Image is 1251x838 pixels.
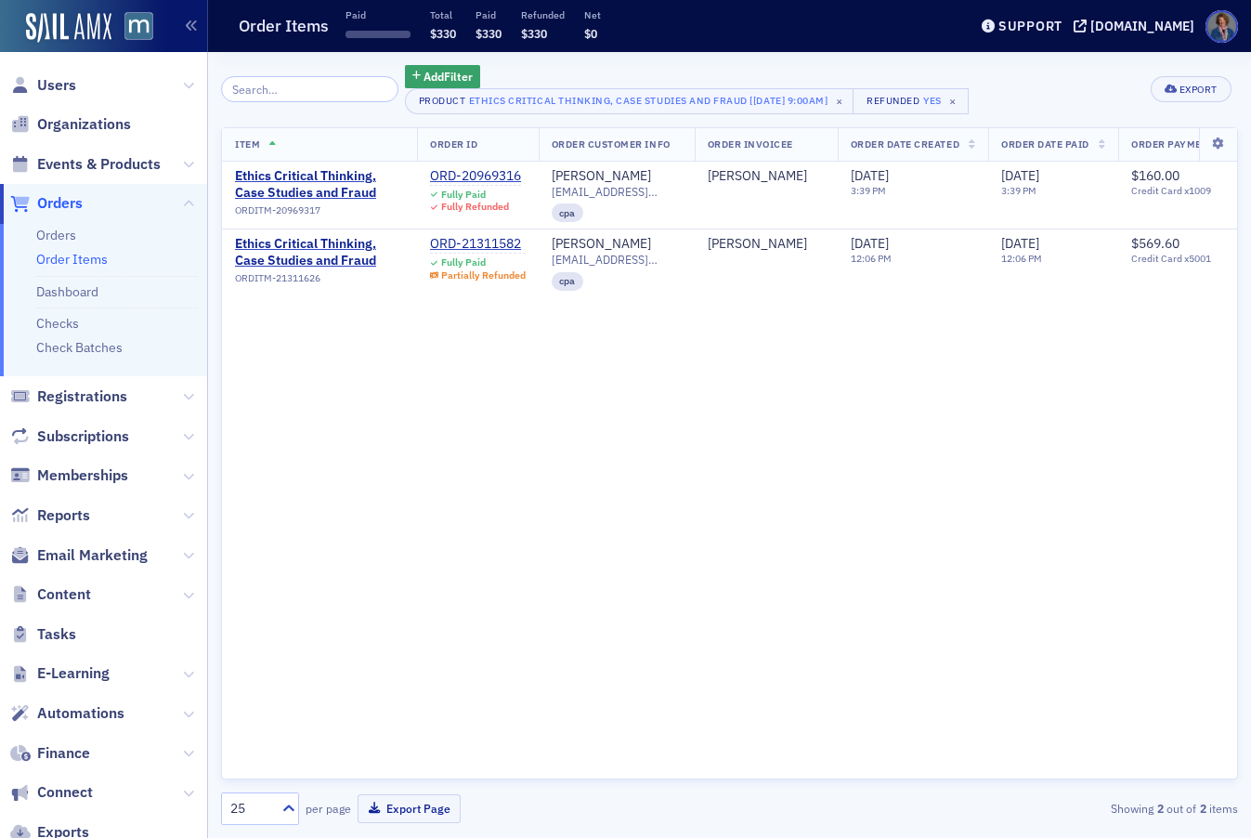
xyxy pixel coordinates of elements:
h1: Order Items [239,15,329,37]
div: Refunded [867,95,919,107]
a: ORD-21311582 [430,236,526,253]
span: Email Marketing [37,545,148,566]
span: ORDITM-20969317 [235,204,320,216]
span: $160.00 [1131,167,1179,184]
span: × [831,93,848,110]
span: Order Payments [1131,137,1221,151]
div: Yes [923,95,942,107]
span: $569.60 [1131,235,1179,252]
span: Organizations [37,114,131,135]
span: ORDITM-21311626 [235,272,320,284]
span: Events & Products [37,154,161,175]
span: Automations [37,703,124,724]
div: 25 [230,799,271,818]
strong: 2 [1196,800,1209,817]
button: Export Page [358,794,461,823]
time: 3:39 PM [851,184,886,197]
a: Orders [10,193,83,214]
span: [DATE] [1001,167,1039,184]
a: Check Batches [36,339,123,356]
span: Content [37,584,91,605]
span: $330 [476,26,502,41]
a: Reports [10,505,90,526]
a: Connect [10,782,93,803]
a: Tasks [10,624,76,645]
a: Ethics Critical Thinking, Case Studies and Fraud [235,236,404,268]
span: Connect [37,782,93,803]
span: Reports [37,505,90,526]
span: Orders [37,193,83,214]
strong: 2 [1153,800,1166,817]
span: $330 [430,26,456,41]
label: per page [306,800,351,817]
p: Paid [345,8,410,21]
p: Net [584,8,601,21]
a: [PERSON_NAME] [552,168,651,185]
a: Users [10,75,76,96]
a: View Homepage [111,12,153,44]
a: ORD-20969316 [430,168,521,185]
button: AddFilter [405,65,481,88]
a: Memberships [10,465,128,486]
time: 12:06 PM [1001,252,1042,265]
img: SailAMX [124,12,153,41]
span: Monte Loeb [708,236,825,253]
a: Events & Products [10,154,161,175]
input: Search… [221,76,398,102]
a: Ethics Critical Thinking, Case Studies and Fraud [235,168,404,201]
a: Order Items [36,251,108,268]
span: [DATE] [851,235,889,252]
p: Total [430,8,456,21]
div: cpa [552,203,584,222]
a: Organizations [10,114,131,135]
span: ‌ [345,31,410,38]
a: Email Marketing [10,545,148,566]
span: Memberships [37,465,128,486]
span: $330 [521,26,547,41]
a: Dashboard [36,283,98,300]
a: Finance [10,743,90,764]
span: Add Filter [424,68,473,85]
a: [PERSON_NAME] [708,236,807,253]
a: Registrations [10,386,127,407]
span: × [945,93,961,110]
p: Paid [476,8,502,21]
a: E-Learning [10,663,110,684]
img: SailAMX [26,13,111,43]
a: Automations [10,703,124,724]
div: Fully Paid [441,189,486,201]
div: Product [419,95,466,107]
span: Order Date Created [851,137,959,151]
time: 3:39 PM [1001,184,1036,197]
span: Order ID [430,137,477,151]
span: E-Learning [37,663,110,684]
div: cpa [552,272,584,291]
span: Credit Card x5001 [1131,253,1221,265]
span: [EMAIL_ADDRESS][DOMAIN_NAME] [552,185,682,199]
button: ProductEthics Critical Thinking, Case Studies and Fraud [[DATE] 9:00am]× [405,88,855,114]
a: Checks [36,315,79,332]
span: Order Customer Info [552,137,671,151]
span: [DATE] [1001,235,1039,252]
span: Order Invoicee [708,137,793,151]
button: Export [1151,76,1231,102]
div: Export [1179,85,1218,95]
span: $0 [584,26,597,41]
a: [PERSON_NAME] [708,168,807,185]
span: Brian OGrady [708,168,825,185]
div: Partially Refunded [441,269,526,282]
div: Fully Paid [441,256,486,268]
time: 12:06 PM [851,252,892,265]
div: Ethics Critical Thinking, Case Studies and Fraud [[DATE] 9:00am] [469,91,828,110]
a: [PERSON_NAME] [552,236,651,253]
div: Support [998,18,1062,34]
span: Registrations [37,386,127,407]
span: Subscriptions [37,426,129,447]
